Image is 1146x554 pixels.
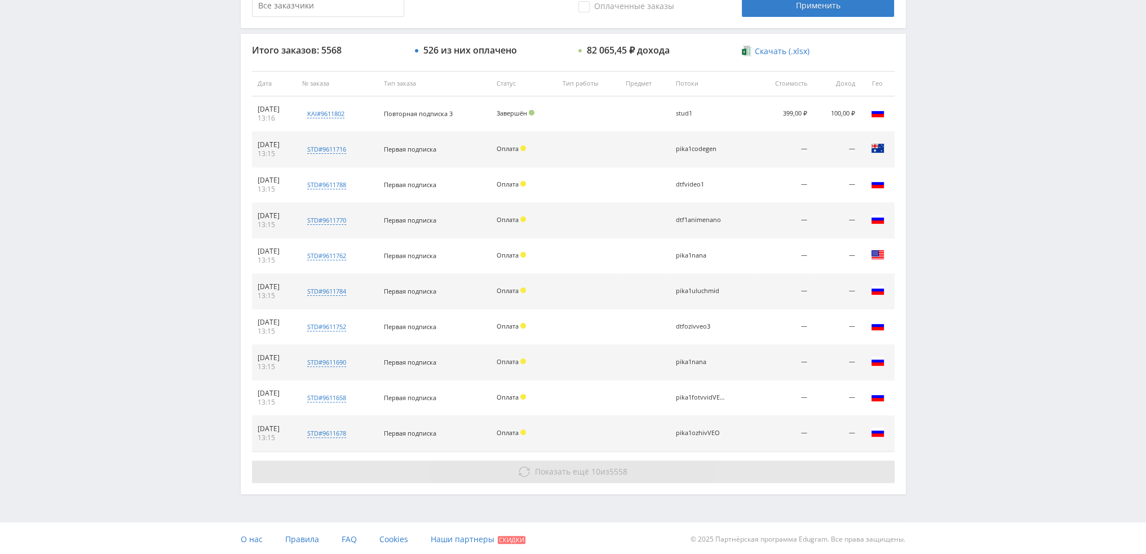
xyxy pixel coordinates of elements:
div: std#9611658 [307,393,346,402]
th: Предмет [620,71,670,96]
div: pika1fotvvidVEO3 [676,394,727,401]
span: Завершён [497,109,527,117]
td: — [812,238,860,274]
th: Тип работы [557,71,620,96]
span: Холд [520,429,526,435]
td: — [754,345,813,380]
span: Первая подписка [384,251,436,260]
span: Первая подписка [384,145,436,153]
td: — [754,203,813,238]
th: Гео [861,71,895,96]
span: Оплаченные заказы [578,1,674,12]
img: aus.png [871,141,884,155]
img: rus.png [871,354,884,368]
img: rus.png [871,212,884,226]
div: pika1ozhivVEO [676,429,727,437]
div: 13:15 [258,291,291,300]
th: Потоки [670,71,754,96]
div: 13:16 [258,114,291,123]
div: 526 из них оплачено [423,45,517,55]
span: из [535,466,627,477]
span: Холд [520,287,526,293]
div: pika1nana [676,252,727,259]
div: std#9611690 [307,358,346,367]
span: 5558 [609,466,627,477]
td: — [812,380,860,416]
div: std#9611770 [307,216,346,225]
th: Дата [252,71,297,96]
div: stud1 [676,110,727,117]
div: [DATE] [258,318,291,327]
td: — [812,274,860,309]
span: Первая подписка [384,322,436,331]
span: Первая подписка [384,180,436,189]
span: Холд [520,181,526,187]
span: Холд [520,323,526,329]
div: 13:15 [258,220,291,229]
div: [DATE] [258,389,291,398]
div: std#9611788 [307,180,346,189]
span: Оплата [497,357,519,366]
span: Оплата [497,144,519,153]
span: Первая подписка [384,358,436,366]
span: Cookies [379,534,408,544]
td: — [754,274,813,309]
span: FAQ [342,534,357,544]
div: kai#9611802 [307,109,344,118]
div: 13:15 [258,185,291,194]
td: — [754,238,813,274]
span: Оплата [497,428,519,437]
td: — [754,132,813,167]
span: Холд [520,358,526,364]
div: [DATE] [258,424,291,433]
a: Скачать (.xlsx) [742,46,809,57]
div: 13:15 [258,256,291,265]
div: [DATE] [258,353,291,362]
span: Первая подписка [384,429,436,437]
div: pika1codegen [676,145,727,153]
td: — [812,309,860,345]
span: Наши партнеры [431,534,494,544]
img: rus.png [871,283,884,297]
div: [DATE] [258,282,291,291]
button: Показать ещё 10из5558 [252,460,895,483]
span: Оплата [497,322,519,330]
span: Оплата [497,286,519,295]
th: № заказа [297,71,378,96]
div: 13:15 [258,149,291,158]
th: Статус [491,71,557,96]
div: [DATE] [258,247,291,256]
div: std#9611762 [307,251,346,260]
span: Оплата [497,251,519,259]
div: [DATE] [258,105,291,114]
div: std#9611678 [307,429,346,438]
td: — [754,309,813,345]
div: std#9611752 [307,322,346,331]
span: Холд [520,216,526,222]
span: Скидки [498,536,525,544]
img: xlsx [742,45,751,56]
span: Оплата [497,215,519,224]
div: [DATE] [258,211,291,220]
div: std#9611716 [307,145,346,154]
span: Первая подписка [384,393,436,402]
div: 13:15 [258,398,291,407]
td: — [812,203,860,238]
span: 10 [591,466,600,477]
div: std#9611784 [307,287,346,296]
th: Тип заказа [378,71,491,96]
td: — [754,380,813,416]
th: Доход [812,71,860,96]
div: [DATE] [258,176,291,185]
span: О нас [241,534,263,544]
img: rus.png [871,319,884,333]
span: Скачать (.xlsx) [755,47,809,56]
td: — [812,132,860,167]
th: Стоимость [754,71,813,96]
span: Правила [285,534,319,544]
span: Подтвержден [529,110,534,116]
span: Холд [520,145,526,151]
span: Первая подписка [384,216,436,224]
img: rus.png [871,106,884,119]
img: usa.png [871,248,884,262]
